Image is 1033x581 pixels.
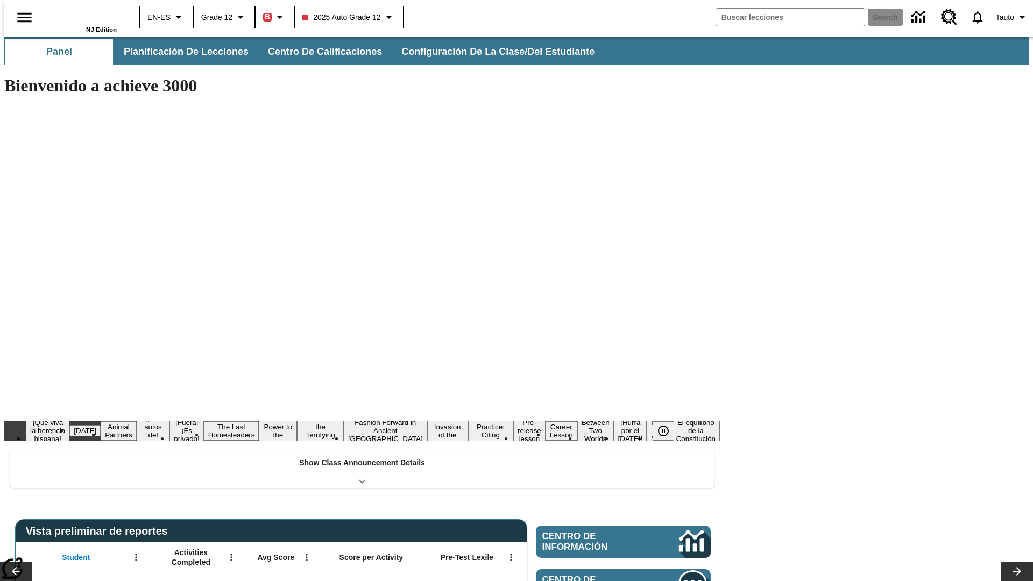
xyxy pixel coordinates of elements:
[653,421,685,441] div: Pausar
[546,421,577,441] button: Slide 13 Career Lesson
[614,417,647,444] button: Slide 15 ¡Hurra por el Día de la Constitución!
[716,9,865,26] input: search field
[536,526,711,558] a: Centro de información
[10,451,714,488] div: Show Class Announcement Details
[259,39,391,65] button: Centro de calificaciones
[503,549,519,565] button: Abrir menú
[197,8,251,27] button: Grado: Grade 12, Elige un grado
[9,2,40,33] button: Abrir el menú lateral
[257,552,294,562] span: Avg Score
[204,421,259,441] button: Slide 6 The Last Homesteaders
[115,39,257,65] button: Planificación de lecciones
[299,457,425,469] p: Show Class Announcement Details
[992,8,1033,27] button: Perfil/Configuración
[259,413,297,449] button: Slide 7 Solar Power to the People
[647,417,671,444] button: Slide 16 Point of View
[1001,562,1033,581] button: Carrusel de lecciones, seguir
[147,12,171,23] span: EN-ES
[964,3,992,31] a: Notificaciones
[344,417,427,444] button: Slide 9 Fashion Forward in Ancient Rome
[265,10,270,24] span: B
[26,417,69,444] button: Slide 1 ¡Qué viva la herencia hispana!
[468,413,513,449] button: Slide 11 Mixed Practice: Citing Evidence
[905,3,935,32] a: Centro de información
[339,552,404,562] span: Score per Activity
[69,425,101,436] button: Slide 2 Día del Trabajo
[128,549,144,565] button: Abrir menú
[393,39,603,65] button: Configuración de la clase/del estudiante
[169,417,203,444] button: Slide 5 ¡Fuera! ¡Es privado!
[542,531,643,552] span: Centro de información
[26,525,173,537] span: Vista preliminar de reportes
[155,548,227,567] span: Activities Completed
[996,12,1014,23] span: Tauto
[86,26,117,33] span: NJ Edition
[4,76,720,96] h1: Bienvenido a achieve 3000
[577,417,614,444] button: Slide 14 Between Two Worlds
[672,417,720,444] button: Slide 17 El equilibrio de la Constitución
[297,413,344,449] button: Slide 8 Attack of the Terrifying Tomatoes
[302,12,380,23] span: 2025 Auto Grade 12
[47,4,117,33] div: Portada
[298,8,399,27] button: Class: 2025 Auto Grade 12, Selecciona una clase
[299,549,315,565] button: Abrir menú
[441,552,494,562] span: Pre-Test Lexile
[101,421,136,441] button: Slide 3 Animal Partners
[427,413,468,449] button: Slide 10 The Invasion of the Free CD
[143,8,189,27] button: Language: EN-ES, Selecciona un idioma
[62,552,90,562] span: Student
[223,549,239,565] button: Abrir menú
[4,39,604,65] div: Subbarra de navegación
[5,39,113,65] button: Panel
[513,417,546,444] button: Slide 12 Pre-release lesson
[4,37,1029,65] div: Subbarra de navegación
[47,5,117,26] a: Portada
[935,3,964,32] a: Centro de recursos, Se abrirá en una pestaña nueva.
[653,421,674,441] button: Pausar
[137,413,170,449] button: Slide 4 ¿Los autos del futuro?
[201,12,232,23] span: Grade 12
[259,8,291,27] button: Boost El color de la clase es rojo. Cambiar el color de la clase.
